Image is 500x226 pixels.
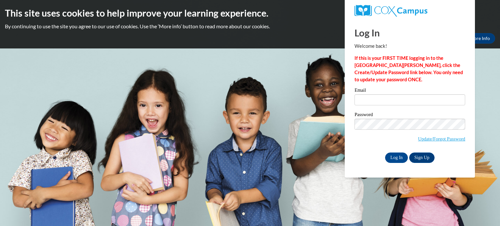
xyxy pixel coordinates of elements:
[354,26,465,39] h1: Log In
[5,23,495,30] p: By continuing to use the site you agree to our use of cookies. Use the ‘More info’ button to read...
[354,5,427,17] img: COX Campus
[465,33,495,44] a: More Info
[354,88,465,94] label: Email
[385,153,408,163] input: Log In
[354,112,465,119] label: Password
[354,5,465,17] a: COX Campus
[418,136,465,141] a: Update/Forgot Password
[354,43,465,50] p: Welcome back!
[354,55,463,82] strong: If this is your FIRST TIME logging in to the [GEOGRAPHIC_DATA][PERSON_NAME], click the Create/Upd...
[5,7,495,20] h2: This site uses cookies to help improve your learning experience.
[409,153,435,163] a: Sign Up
